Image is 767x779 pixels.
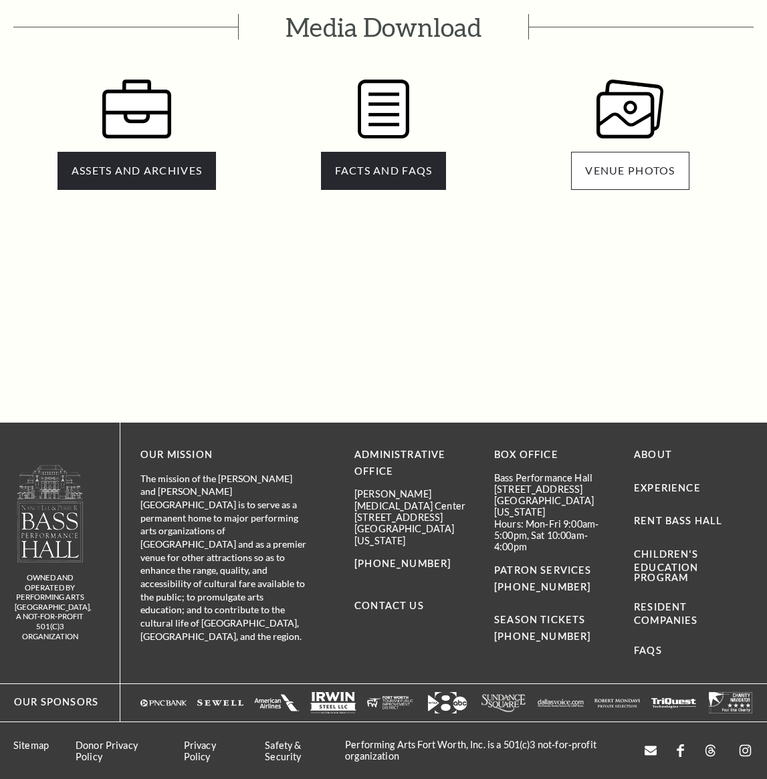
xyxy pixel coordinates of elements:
a: Privacy Policy [184,740,216,762]
a: ASSETS AND ARCHIVES [58,152,216,189]
a: VENUE PHOTOS [571,152,689,189]
a: Donor Privacy Policy [76,740,138,762]
p: [PERSON_NAME][MEDICAL_DATA] Center [354,488,474,512]
img: triquest_footer_logo.png [651,692,697,713]
img: irwinsteel_websitefooter_117x55.png [310,692,356,713]
span: FACTS AND FAQS [335,164,433,177]
a: Sitemap [13,740,49,751]
img: charitynavlogo2.png [707,692,754,713]
a: Contact Us [354,600,424,611]
span: Media Download [238,14,529,39]
a: Rent Bass Hall [634,515,722,526]
a: Children's Education Program [634,548,699,582]
img: dallasvoice117x55.png [538,692,584,713]
img: pncbank_websitefooter_117x55.png [140,692,187,713]
a: Safety & Security [265,740,301,762]
p: [GEOGRAPHIC_DATA][US_STATE] [354,523,474,546]
img: sundance117x55.png [481,692,527,713]
p: owned and operated by Performing Arts [GEOGRAPHIC_DATA], A NOT-FOR-PROFIT 501(C)3 ORGANIZATION [15,573,85,641]
img: robertmondavi_logo117x55.png [594,692,641,713]
a: FACTS AND FAQS [321,152,447,189]
img: wfaa2.png [424,692,470,713]
img: logo-footer.png [16,464,84,562]
span: VENUE PHOTOS [585,164,675,177]
img: fwtpid-websitefooter-117x55.png [367,692,413,713]
a: FAQs [634,645,662,656]
a: Experience [634,482,701,493]
img: sewell-revised_117x55.png [197,692,243,713]
p: OUR MISSION [140,447,308,463]
p: Administrative Office [354,447,474,480]
p: The mission of the [PERSON_NAME] and [PERSON_NAME][GEOGRAPHIC_DATA] is to serve as a permanent ho... [140,472,308,643]
img: aa_stacked2_117x55.png [254,692,300,713]
p: PATRON SERVICES [PHONE_NUMBER] [494,562,614,596]
a: About [634,449,672,460]
p: Hours: Mon-Fri 9:00am-5:00pm, Sat 10:00am-4:00pm [494,518,614,553]
p: [PHONE_NUMBER] [354,556,474,572]
p: [GEOGRAPHIC_DATA][US_STATE] [494,495,614,518]
span: ASSETS AND ARCHIVES [72,164,202,177]
p: SEASON TICKETS [PHONE_NUMBER] [494,595,614,645]
p: Our Sponsors [1,694,98,711]
p: [STREET_ADDRESS] [354,512,474,523]
p: Bass Performance Hall [494,472,614,483]
p: [STREET_ADDRESS] [494,483,614,495]
p: BOX OFFICE [494,447,614,463]
p: Performing Arts Fort Worth, Inc. is a 501(c)3 not-for-profit organization [332,739,645,762]
a: Resident Companies [634,601,698,626]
